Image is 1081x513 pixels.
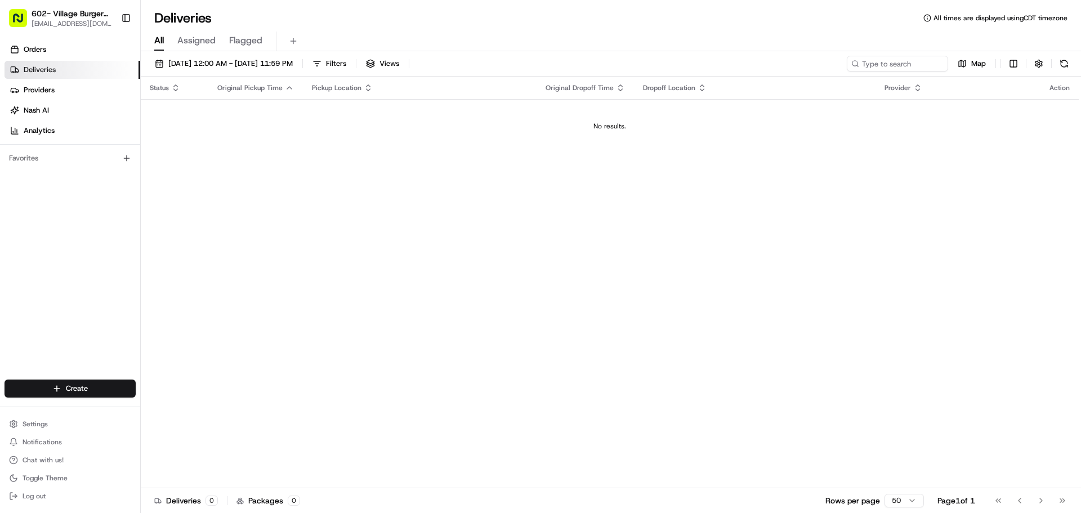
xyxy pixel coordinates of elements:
[23,474,68,483] span: Toggle Theme
[150,83,169,92] span: Status
[154,9,212,27] h1: Deliveries
[5,5,117,32] button: 602- Village Burger [PERSON_NAME][EMAIL_ADDRESS][DOMAIN_NAME]
[5,149,136,167] div: Favorites
[379,59,399,69] span: Views
[24,85,55,95] span: Providers
[885,83,911,92] span: Provider
[5,452,136,468] button: Chat with us!
[217,83,283,92] span: Original Pickup Time
[847,56,948,72] input: Type to search
[361,56,404,72] button: Views
[154,34,164,47] span: All
[937,495,975,506] div: Page 1 of 1
[168,59,293,69] span: [DATE] 12:00 AM - [DATE] 11:59 PM
[288,496,300,506] div: 0
[5,41,140,59] a: Orders
[546,83,614,92] span: Original Dropoff Time
[953,56,991,72] button: Map
[326,59,346,69] span: Filters
[971,59,986,69] span: Map
[23,492,46,501] span: Log out
[229,34,262,47] span: Flagged
[32,8,112,19] button: 602- Village Burger [PERSON_NAME]
[5,416,136,432] button: Settings
[307,56,351,72] button: Filters
[236,495,300,506] div: Packages
[5,470,136,486] button: Toggle Theme
[206,496,218,506] div: 0
[23,456,64,465] span: Chat with us!
[24,105,49,115] span: Nash AI
[5,434,136,450] button: Notifications
[825,495,880,506] p: Rows per page
[154,495,218,506] div: Deliveries
[312,83,361,92] span: Pickup Location
[1049,83,1070,92] div: Action
[5,488,136,504] button: Log out
[32,19,112,28] button: [EMAIL_ADDRESS][DOMAIN_NAME]
[5,61,140,79] a: Deliveries
[5,81,140,99] a: Providers
[24,126,55,136] span: Analytics
[5,380,136,398] button: Create
[145,122,1074,131] div: No results.
[23,438,62,447] span: Notifications
[177,34,216,47] span: Assigned
[66,383,88,394] span: Create
[643,83,695,92] span: Dropoff Location
[933,14,1067,23] span: All times are displayed using CDT timezone
[1056,56,1072,72] button: Refresh
[5,101,140,119] a: Nash AI
[150,56,298,72] button: [DATE] 12:00 AM - [DATE] 11:59 PM
[5,122,140,140] a: Analytics
[23,420,48,429] span: Settings
[24,44,46,55] span: Orders
[24,65,56,75] span: Deliveries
